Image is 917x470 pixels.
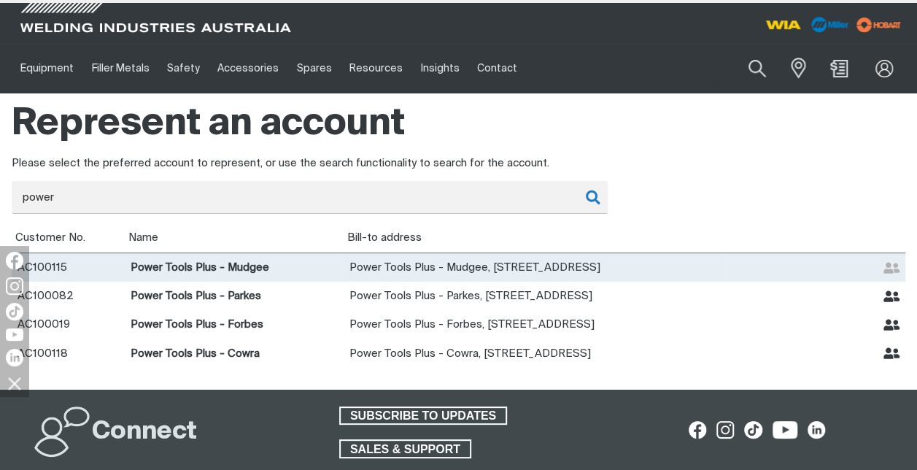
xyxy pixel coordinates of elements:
span: SALES & SUPPORT [341,439,470,458]
a: Contact [468,43,526,93]
div: Customer [12,181,608,214]
th: Bill-to address [344,223,727,253]
img: miller [852,14,905,36]
input: Product name or item number... [713,51,781,85]
input: Enter Customer no., Name or Address [12,181,608,214]
nav: Main [12,43,682,93]
a: Equipment [12,43,82,93]
th: Customer No. [12,223,125,253]
tr: Power Tools Plus - Cowra [12,339,905,368]
td: AC100082 [12,282,125,310]
a: Filler Metals [82,43,158,93]
tr: Power Tools Plus - Parkes [12,282,905,310]
img: YouTube [6,328,23,341]
td: Power Tools Plus - Parkes [125,282,344,310]
a: SALES & SUPPORT [339,439,471,458]
td: , [STREET_ADDRESS] [344,310,727,339]
a: Safety [158,43,209,93]
img: TikTok [6,303,23,320]
span: SUBSCRIBE TO UPDATES [341,407,506,425]
a: Resources [341,43,411,93]
button: Represent Power Tools Plus - Parkes [883,288,900,305]
span: Power Tools Plus - Cowra [349,348,479,359]
a: SUBSCRIBE TO UPDATES [339,407,507,425]
td: Power Tools Plus - Mudgee [125,253,344,282]
span: Power Tools Plus - Mudgee [349,262,488,273]
td: Power Tools Plus - Cowra [125,339,344,368]
td: , [STREET_ADDRESS] [344,282,727,310]
h1: Represent an account [12,101,905,148]
td: AC100019 [12,310,125,339]
button: Representing Power Tools Plus - Mudgee [883,260,900,277]
span: Power Tools Plus - Parkes [349,290,480,301]
img: Facebook [6,252,23,269]
th: Name [125,223,344,253]
button: Represent Power Tools Plus - Forbes [883,317,900,334]
button: Search products [732,51,782,85]
tr: Power Tools Plus - Mudgee [12,253,905,282]
td: , [STREET_ADDRESS] [344,253,727,282]
td: , [STREET_ADDRESS] [344,339,727,368]
a: Accessories [209,43,287,93]
span: Power Tools Plus - Forbes [349,319,482,330]
img: Instagram [6,277,23,295]
img: hide socials [2,371,27,396]
div: Please select the preferred account to represent, or use the search functionality to search for t... [12,155,905,172]
tr: Power Tools Plus - Forbes [12,310,905,339]
a: Spares [288,43,341,93]
td: AC100118 [12,339,125,368]
img: LinkedIn [6,349,23,366]
td: Power Tools Plus - Forbes [125,310,344,339]
td: AC100115 [12,253,125,282]
h2: Connect [92,416,197,448]
a: Insights [411,43,468,93]
button: Represent Power Tools Plus - Cowra [883,345,900,362]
